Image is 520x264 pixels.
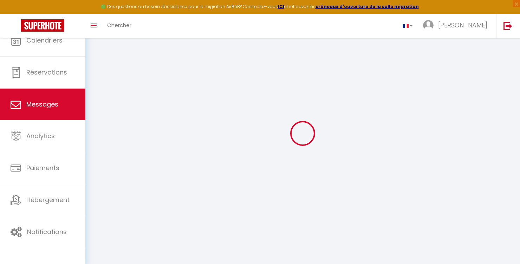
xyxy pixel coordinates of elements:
span: Hébergement [26,195,70,204]
span: Chercher [107,21,131,29]
span: Calendriers [26,36,63,45]
a: créneaux d'ouverture de la salle migration [316,4,419,9]
a: ... [PERSON_NAME] [418,14,496,38]
span: Paiements [26,163,59,172]
img: logout [503,21,512,30]
span: Analytics [26,131,55,140]
a: ICI [278,4,284,9]
span: [PERSON_NAME] [438,21,487,30]
button: Ouvrir le widget de chat LiveChat [6,3,27,24]
a: Chercher [102,14,137,38]
img: ... [423,20,434,31]
img: Super Booking [21,19,64,32]
span: Notifications [27,227,67,236]
span: Réservations [26,68,67,77]
span: Messages [26,100,58,109]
